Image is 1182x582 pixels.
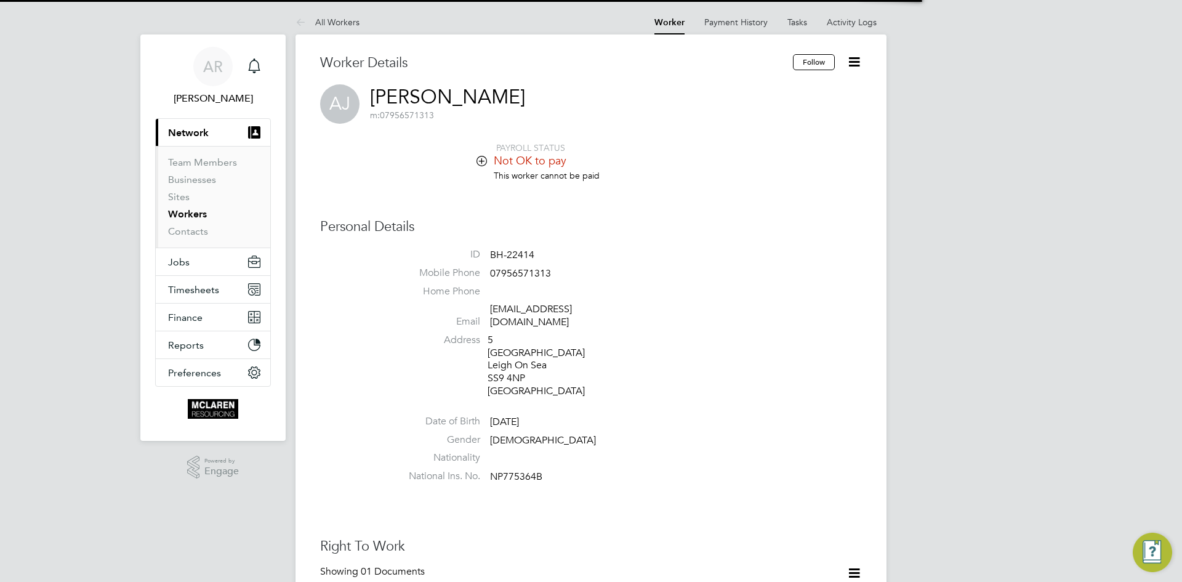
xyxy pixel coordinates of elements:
[490,303,572,328] a: [EMAIL_ADDRESS][DOMAIN_NAME]
[704,17,768,28] a: Payment History
[490,267,551,280] span: 07956571313
[793,54,835,70] button: Follow
[490,249,534,261] span: BH-22414
[394,334,480,347] label: Address
[320,565,427,578] div: Showing
[168,174,216,185] a: Businesses
[370,110,380,121] span: m:
[394,434,480,447] label: Gender
[787,17,807,28] a: Tasks
[494,170,600,181] span: This worker cannot be paid
[155,47,271,106] a: AR[PERSON_NAME]
[168,367,221,379] span: Preferences
[156,304,270,331] button: Finance
[168,284,219,296] span: Timesheets
[156,119,270,146] button: Network
[156,146,270,248] div: Network
[168,339,204,351] span: Reports
[1133,533,1172,572] button: Engage Resource Center
[494,153,566,168] span: Not OK to pay
[156,248,270,275] button: Jobs
[370,85,525,109] a: [PERSON_NAME]
[490,471,542,483] span: NP775364B
[490,434,596,447] span: [DEMOGRAPHIC_DATA]
[155,399,271,419] a: Go to home page
[168,127,209,139] span: Network
[204,466,239,477] span: Engage
[168,312,203,323] span: Finance
[320,54,793,72] h3: Worker Details
[394,315,480,328] label: Email
[361,565,425,578] span: 01 Documents
[320,538,862,556] h3: Right To Work
[156,276,270,303] button: Timesheets
[394,415,480,428] label: Date of Birth
[156,331,270,358] button: Reports
[168,256,190,268] span: Jobs
[488,334,605,398] div: 5 [GEOGRAPHIC_DATA] Leigh On Sea SS9 4NP [GEOGRAPHIC_DATA]
[394,267,480,280] label: Mobile Phone
[394,285,480,298] label: Home Phone
[654,17,685,28] a: Worker
[168,208,207,220] a: Workers
[394,248,480,261] label: ID
[168,156,237,168] a: Team Members
[140,34,286,441] nav: Main navigation
[188,399,238,419] img: mclaren-logo-retina.png
[156,359,270,386] button: Preferences
[204,456,239,466] span: Powered by
[496,142,565,153] span: PAYROLL STATUS
[155,91,271,106] span: Arek Roziewicz
[295,17,360,28] a: All Workers
[203,59,223,75] span: AR
[394,451,480,464] label: Nationality
[394,470,480,483] label: National Ins. No.
[370,110,434,121] span: 07956571313
[320,84,360,124] span: AJ
[320,218,862,236] h3: Personal Details
[490,416,519,428] span: [DATE]
[827,17,877,28] a: Activity Logs
[168,191,190,203] a: Sites
[168,225,208,237] a: Contacts
[187,456,239,479] a: Powered byEngage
